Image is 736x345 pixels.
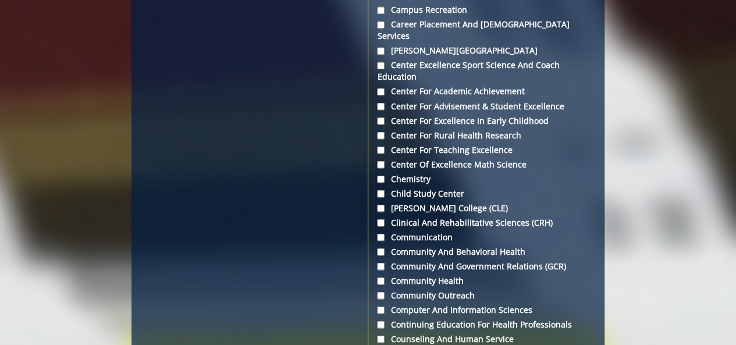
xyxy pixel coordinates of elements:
label: Campus Recreation [377,4,595,16]
label: Center of Excellence Math Science [377,158,595,170]
label: Center for Academic Achievement [377,86,595,97]
label: Clinical and Rehabilitative Sciences (CRH) [377,216,595,228]
label: Communication [377,231,595,243]
label: Community and Behavioral Health [377,246,595,257]
label: Child Study Center [377,187,595,199]
label: Computer and Information Sciences [377,304,595,315]
label: Center for Advisement & Student Excellence [377,100,595,112]
label: [PERSON_NAME][GEOGRAPHIC_DATA] [377,45,595,56]
label: Community and Government Relations (GCR) [377,260,595,272]
label: Continuing Education for Health Professionals [377,318,595,330]
label: Community Health [377,275,595,286]
label: Center for Rural Health Research [377,129,595,141]
label: Center for Teaching Excellence [377,144,595,155]
label: Center for Excellence in Early Childhood [377,115,595,126]
label: Career Placement and [DEMOGRAPHIC_DATA] Services [377,19,595,42]
label: Center Excellence Sport Science and Coach Education [377,59,595,83]
label: Chemistry [377,173,595,184]
label: [PERSON_NAME] College (CLE) [377,202,595,214]
label: Community Outreach [377,289,595,301]
label: Counseling and Human Service [377,333,595,344]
